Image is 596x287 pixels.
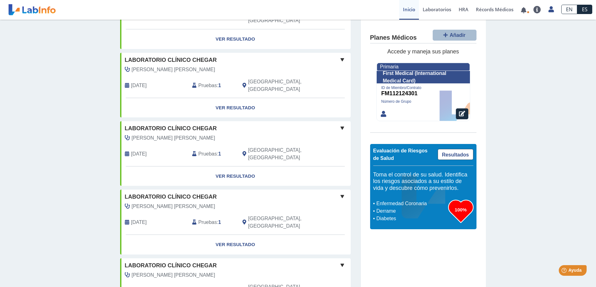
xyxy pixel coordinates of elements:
[387,48,459,55] span: Accede y maneja sus planes
[120,166,351,186] a: Ver Resultado
[459,6,468,12] span: HRA
[131,150,147,158] span: 2022-08-17
[125,56,217,64] span: Laboratorio Clínico Chegar
[131,219,147,226] span: 2022-05-07
[125,124,217,133] span: Laboratorio Clínico Chegar
[577,5,592,14] a: ES
[438,149,473,160] a: Resultados
[375,200,448,207] li: Enfermedad Coronaria
[198,150,217,158] span: Pruebas
[375,207,448,215] li: Derrame
[132,134,215,142] span: Ruiz Serrano, Denis
[375,215,448,222] li: Diabetes
[380,64,399,69] span: Primaria
[248,215,317,230] span: Rio Grande, PR
[540,263,589,280] iframe: Help widget launcher
[131,82,147,89] span: 2022-10-08
[120,29,351,49] a: Ver Resultado
[132,203,215,210] span: Ruiz Serrano, Denis
[373,171,473,192] h5: Toma el control de su salud. Identifica los riesgos asociados a su estilo de vida y descubre cómo...
[120,235,351,255] a: Ver Resultado
[120,98,351,118] a: Ver Resultado
[370,34,417,42] h4: Planes Médicos
[198,82,217,89] span: Pruebas
[198,219,217,226] span: Pruebas
[248,146,317,161] span: Rio Grande, PR
[187,215,238,230] div: :
[218,83,221,88] b: 1
[433,30,476,41] button: Añadir
[450,32,466,38] span: Añadir
[125,261,217,270] span: Laboratorio Clínico Chegar
[132,66,215,73] span: Ruiz Serrano, Denis
[448,206,473,214] h3: 100%
[561,5,577,14] a: EN
[125,193,217,201] span: Laboratorio Clínico Chegar
[187,146,238,161] div: :
[132,271,215,279] span: Ruiz Serrano, Denis
[248,78,317,93] span: Rio Grande, PR
[218,151,221,156] b: 1
[218,220,221,225] b: 1
[373,148,428,161] span: Evaluación de Riesgos de Salud
[187,78,238,93] div: :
